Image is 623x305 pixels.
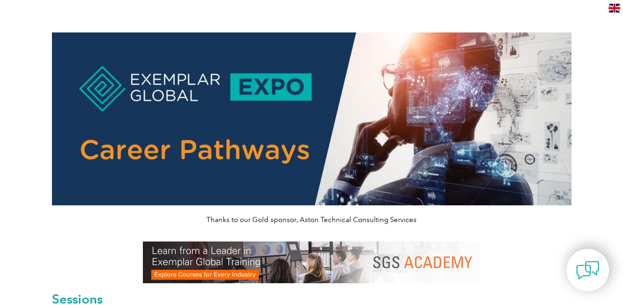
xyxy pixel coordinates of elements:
[576,259,599,282] img: contact-chat.png
[52,32,572,205] img: career pathways
[143,241,481,283] img: SGS
[52,215,572,225] p: Thanks to our Gold sponsor, Aston Technical Consulting Services
[609,4,620,13] img: en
